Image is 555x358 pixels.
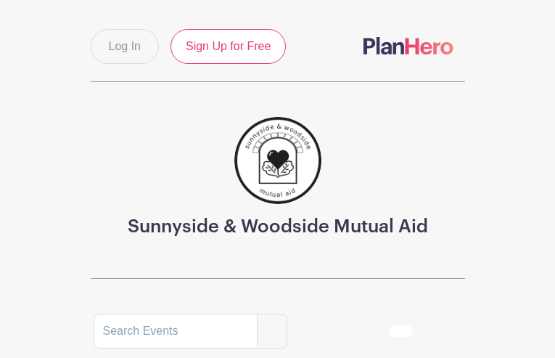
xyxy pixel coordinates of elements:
[94,314,258,349] input: Search Events
[234,117,321,204] img: 256.png
[170,29,286,64] a: Sign Up for Free
[128,216,428,237] h3: Sunnyside & Woodside Mutual Aid
[91,29,159,64] a: Log In
[390,325,462,337] div: order and view
[363,37,453,54] img: logo-507f7623f17ff9eddc593b1ce0a138ce2505c220e1c5a4e2b4648c50719b7d32.svg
